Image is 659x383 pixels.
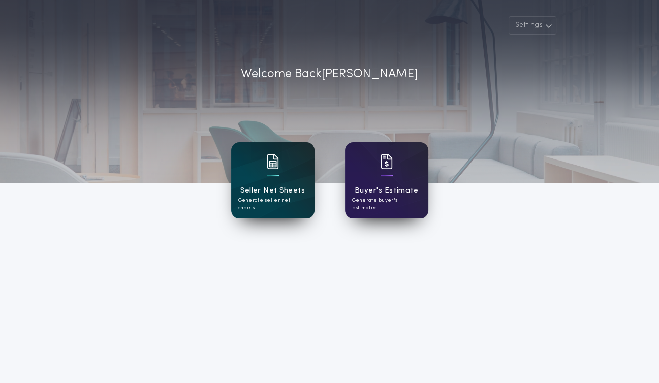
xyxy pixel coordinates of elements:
h1: Seller Net Sheets [240,185,305,197]
a: card iconBuyer's EstimateGenerate buyer's estimates [345,142,428,218]
p: Generate buyer's estimates [352,197,421,212]
button: Settings [509,16,556,35]
a: card iconSeller Net SheetsGenerate seller net sheets [231,142,315,218]
img: card icon [267,154,279,169]
img: card icon [381,154,393,169]
h1: Buyer's Estimate [355,185,418,197]
p: Generate seller net sheets [238,197,307,212]
p: Welcome Back [PERSON_NAME] [241,65,418,83]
